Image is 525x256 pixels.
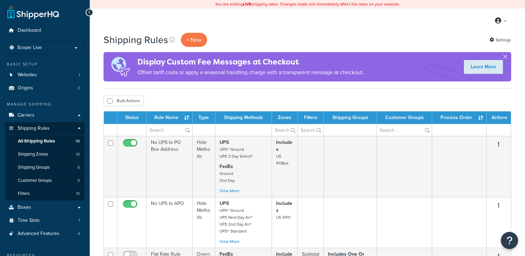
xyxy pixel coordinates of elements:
[18,218,40,224] span: Time Slots
[5,69,85,81] a: Websites 1
[193,197,215,248] td: Hide Methods
[464,60,503,74] a: Learn More
[5,187,85,200] a: Filters 10
[18,205,31,210] span: Boxes
[220,163,233,170] strong: FedEx
[243,1,251,7] b: LIVE
[5,227,85,240] li: Advanced Features
[272,124,298,136] input: Search
[487,111,511,124] th: Actions
[501,232,518,249] button: Open Resource Center
[18,72,37,78] span: Websites
[220,170,235,184] small: Ground 2nd Day
[79,72,80,78] span: 1
[5,122,85,201] li: Shipping Rules
[77,165,80,170] span: 8
[18,112,35,118] span: Carriers
[215,111,272,124] th: Shipping Methods
[193,111,215,124] th: Type
[489,35,511,45] a: Settings
[5,109,85,122] a: Carriers
[18,28,41,33] span: Dashboard
[432,111,487,124] th: Process Order : activate to sort column ascending
[193,136,215,197] td: Hide Methods
[220,188,240,194] a: View More
[18,126,50,131] span: Shipping Rules
[7,5,59,19] a: ShipperHQ Home
[78,85,80,91] span: 2
[276,139,292,153] strong: Includes
[5,148,85,161] li: Shipping Zones
[377,124,432,136] input: Search
[104,33,168,47] h1: Shipping Rules
[147,197,193,248] td: No UPS to APO
[18,191,30,197] span: Filters
[78,231,80,237] span: 4
[18,231,59,237] span: Advanced Features
[5,69,85,81] li: Websites
[5,61,85,67] div: Basic Setup
[272,111,298,124] th: Zones
[276,200,292,214] strong: Includes
[17,45,42,51] span: Scope: Live
[18,85,33,91] span: Origins
[5,174,85,187] a: Customer Groups 9
[147,124,192,136] input: Search
[5,82,85,95] a: Origins 2
[76,191,80,197] span: 10
[147,111,193,124] th: Rule Name : activate to sort column ascending
[5,227,85,240] a: Advanced Features 4
[5,135,85,148] li: All Shipping Rules
[324,111,377,124] th: Shipping Groups
[79,218,80,224] span: 1
[5,122,85,135] a: Shipping Rules
[5,214,85,227] li: Time Slots
[5,148,85,161] a: Shipping Zones 10
[5,174,85,187] li: Customer Groups
[220,238,240,245] a: View More
[5,161,85,174] a: Shipping Groups 8
[181,33,207,47] p: + New
[18,151,48,157] span: Shipping Zones
[117,111,147,124] th: Status
[77,178,80,184] span: 9
[104,96,144,106] button: Bulk Actions
[220,207,253,234] small: UPS® Ground UPS Next Day Air® UPS 2nd Day Air® UPS® Standard
[137,56,364,68] h4: Display Custom Fee Messages at Checkout
[5,135,85,148] a: All Shipping Rules 10
[220,146,253,159] small: UPS® Ground UPS 3 Day Select®
[76,138,80,144] span: 10
[5,82,85,95] li: Origins
[276,153,289,166] small: US POBox
[18,165,50,170] span: Shipping Groups
[5,214,85,227] a: Time Slots 1
[5,101,85,107] div: Manage Shipping
[220,200,229,207] strong: UPS
[298,124,323,136] input: Search
[5,201,85,214] a: Boxes
[377,111,432,124] th: Customer Groups
[5,24,85,37] a: Dashboard
[298,111,324,124] th: Filters
[5,187,85,200] li: Filters
[276,214,291,220] small: US APO
[137,68,364,77] p: Offset tariff costs or apply a seasonal handling charge with a transparent message at checkout.
[147,136,193,197] td: No UPS to PO Box Address
[76,151,80,157] span: 10
[18,178,52,184] span: Customer Groups
[220,139,229,146] strong: UPS
[18,138,55,144] span: All Shipping Rules
[5,161,85,174] li: Shipping Groups
[104,52,137,81] img: duties-banner-06bc72dcb5fe05cb3f9472aba00be2ae8eb53ab6f0d8bb03d382ba314ac3c341.png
